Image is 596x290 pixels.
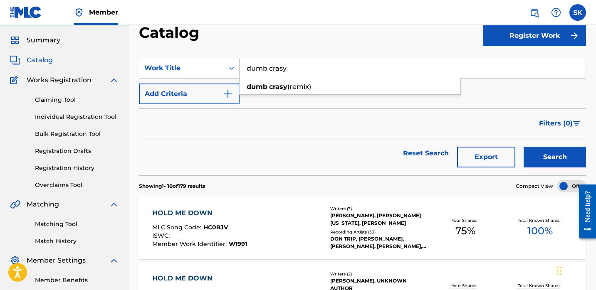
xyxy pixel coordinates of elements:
[223,89,233,99] img: 9d2ae6d4665cec9f34b9.svg
[534,113,586,134] button: Filters (0)
[539,118,573,128] span: Filters ( 0 )
[518,283,562,289] p: Total Known Shares:
[452,283,479,289] p: Your Shares:
[548,4,564,21] div: Help
[269,83,287,91] strong: crasy
[569,4,586,21] div: User Menu
[483,25,586,46] button: Register Work
[152,273,283,283] div: HOLD ME DOWN
[139,58,586,175] form: Search Form
[152,240,229,248] span: Member Work Identifier :
[330,206,428,212] div: Writers ( 3 )
[569,31,579,41] img: f7272a7cc735f4ea7f67.svg
[10,256,20,265] img: Member Settings
[35,276,119,285] a: Member Benefits
[152,208,247,218] div: HOLD ME DOWN
[10,199,20,209] img: Matching
[554,250,596,290] iframe: Chat Widget
[557,258,562,283] div: Drag
[35,96,119,104] a: Claiming Tool
[551,7,561,17] img: help
[10,75,21,85] img: Works Registration
[526,4,543,21] a: Public Search
[27,55,53,65] span: Catalog
[455,224,475,238] span: 75 %
[330,212,428,227] div: [PERSON_NAME], [PERSON_NAME][US_STATE], [PERSON_NAME]
[10,35,60,45] a: SummarySummary
[139,197,586,259] a: HOLD ME DOWNMLC Song Code:HC0RJVISWC:Member Work Identifier:W1991Writers (3)[PERSON_NAME], [PERSO...
[109,75,119,85] img: expand
[10,35,20,45] img: Summary
[527,224,553,238] span: 100 %
[35,181,119,189] a: Overclaims Tool
[35,130,119,138] a: Bulk Registration Tool
[452,217,479,224] p: Your Shares:
[144,63,219,73] div: Work Title
[35,164,119,172] a: Registration History
[10,55,53,65] a: CatalogCatalog
[330,235,428,250] div: DON TRIP, [PERSON_NAME], [PERSON_NAME], [PERSON_NAME], [PERSON_NAME]
[139,23,203,42] h2: Catalog
[27,75,92,85] span: Works Registration
[27,35,60,45] span: Summary
[330,271,428,277] div: Writers ( 2 )
[109,256,119,265] img: expand
[518,217,562,224] p: Total Known Shares:
[152,224,203,231] span: MLC Song Code :
[573,121,580,126] img: filter
[35,147,119,155] a: Registration Drafts
[457,147,515,167] button: Export
[203,224,228,231] span: HC0RJV
[573,178,596,245] iframe: Resource Center
[27,256,86,265] span: Member Settings
[516,182,553,190] span: Compact View
[152,232,172,239] span: ISWC :
[139,182,205,190] p: Showing 1 - 10 of 179 results
[10,6,42,18] img: MLC Logo
[399,144,453,162] a: Reset Search
[529,7,539,17] img: search
[287,83,311,91] span: (remix)
[35,113,119,121] a: Individual Registration Tool
[89,7,118,17] span: Member
[27,199,59,209] span: Matching
[229,240,247,248] span: W1991
[35,220,119,229] a: Matching Tool
[74,7,84,17] img: Top Rightsholder
[10,55,20,65] img: Catalog
[109,199,119,209] img: expand
[247,83,267,91] strong: dumb
[330,229,428,235] div: Recording Artists ( 33 )
[139,84,240,104] button: Add Criteria
[35,237,119,246] a: Match History
[524,147,586,167] button: Search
